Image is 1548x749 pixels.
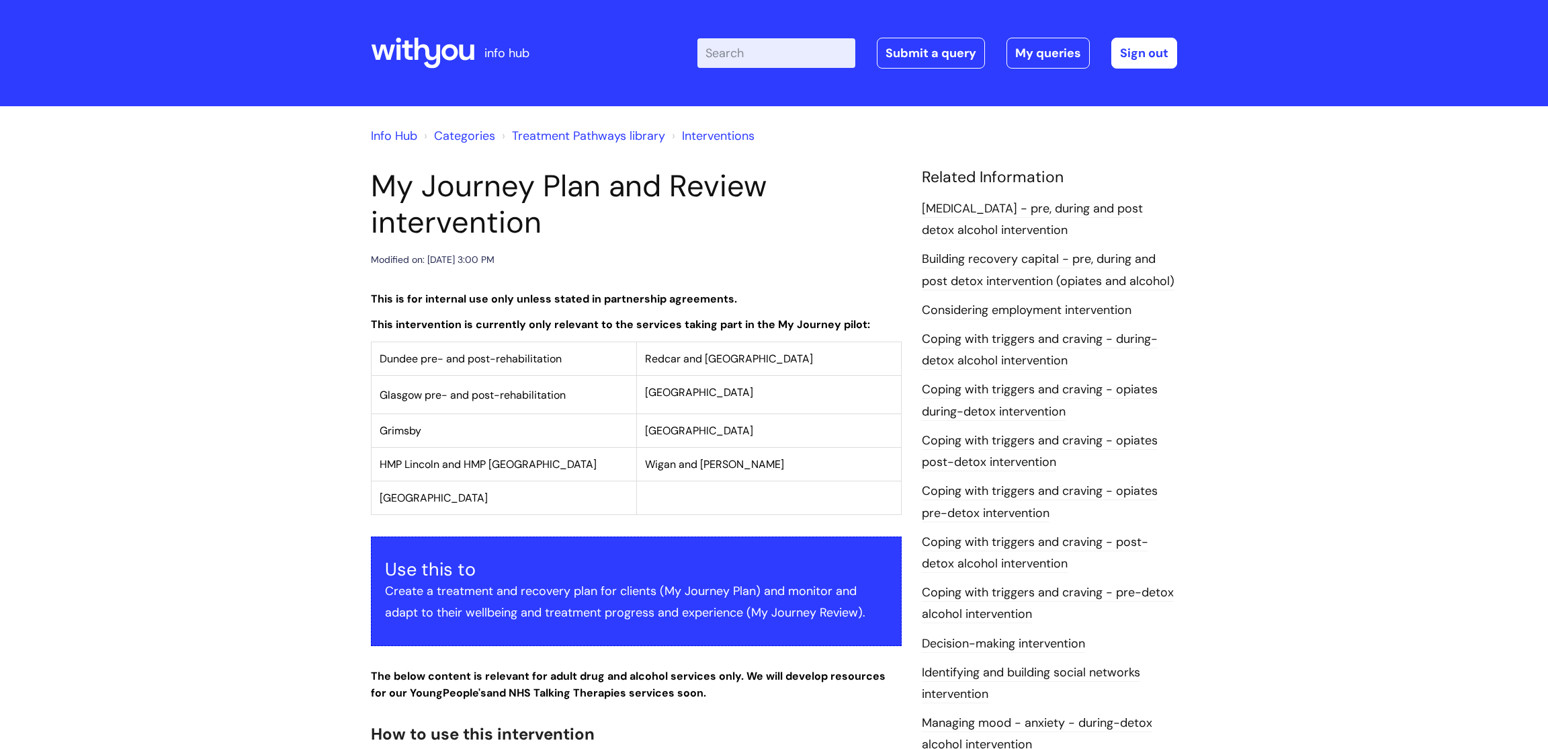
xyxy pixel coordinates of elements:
a: Coping with triggers and craving - opiates post-detox intervention [922,432,1158,471]
a: Identifying and building social networks intervention [922,664,1140,703]
div: | - [697,38,1177,69]
h1: My Journey Plan and Review intervention [371,168,902,241]
li: Solution home [421,125,495,147]
a: Categories [434,128,495,144]
a: [MEDICAL_DATA] - pre, during and post detox alcohol intervention [922,200,1143,239]
span: [GEOGRAPHIC_DATA] [645,385,753,399]
span: Redcar and [GEOGRAPHIC_DATA] [645,352,813,366]
a: Info Hub [371,128,417,144]
input: Search [697,38,855,68]
span: Wigan and [PERSON_NAME] [645,457,784,471]
a: Coping with triggers and craving - opiates during-detox intervention [922,381,1158,420]
a: My queries [1006,38,1090,69]
span: [GEOGRAPHIC_DATA] [645,424,753,438]
a: Coping with triggers and craving - pre-detox alcohol intervention [922,584,1174,623]
a: Building recovery capital - pre, during and post detox intervention (opiates and alcohol) [922,251,1174,290]
span: Dundee pre- and post-rehabilitation [380,352,562,366]
span: Glasgow pre- and post-rehabilitation [380,388,566,402]
a: Coping with triggers and craving - post-detox alcohol intervention [922,534,1148,573]
span: [GEOGRAPHIC_DATA] [380,491,488,505]
strong: The below content is relevant for adult drug and alcohol services only. We will develop resources... [371,669,886,700]
span: HMP Lincoln and HMP [GEOGRAPHIC_DATA] [380,457,597,471]
a: Sign out [1111,38,1177,69]
div: Modified on: [DATE] 3:00 PM [371,251,494,268]
p: Create a treatment and recovery plan for clients (My Journey Plan) and monitor and adapt to their... [385,580,888,624]
a: Coping with triggers and craving - opiates pre-detox intervention [922,483,1158,522]
p: info hub [484,42,529,64]
a: Interventions [682,128,755,144]
li: Treatment Pathways library [499,125,665,147]
a: Submit a query [877,38,985,69]
strong: This intervention is currently only relevant to the services taking part in the My Journey pilot: [371,317,870,331]
span: Grimsby [380,424,421,438]
a: Coping with triggers and craving - during-detox alcohol intervention [922,331,1158,370]
strong: This is for internal use only unless stated in partnership agreements. [371,292,737,306]
li: Interventions [669,125,755,147]
h4: Related Information [922,168,1177,187]
a: Treatment Pathways library [512,128,665,144]
a: Decision-making intervention [922,635,1085,653]
h3: Use this to [385,559,888,580]
strong: People's [443,686,486,700]
a: Considering employment intervention [922,302,1131,319]
span: How to use this intervention [371,723,595,744]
